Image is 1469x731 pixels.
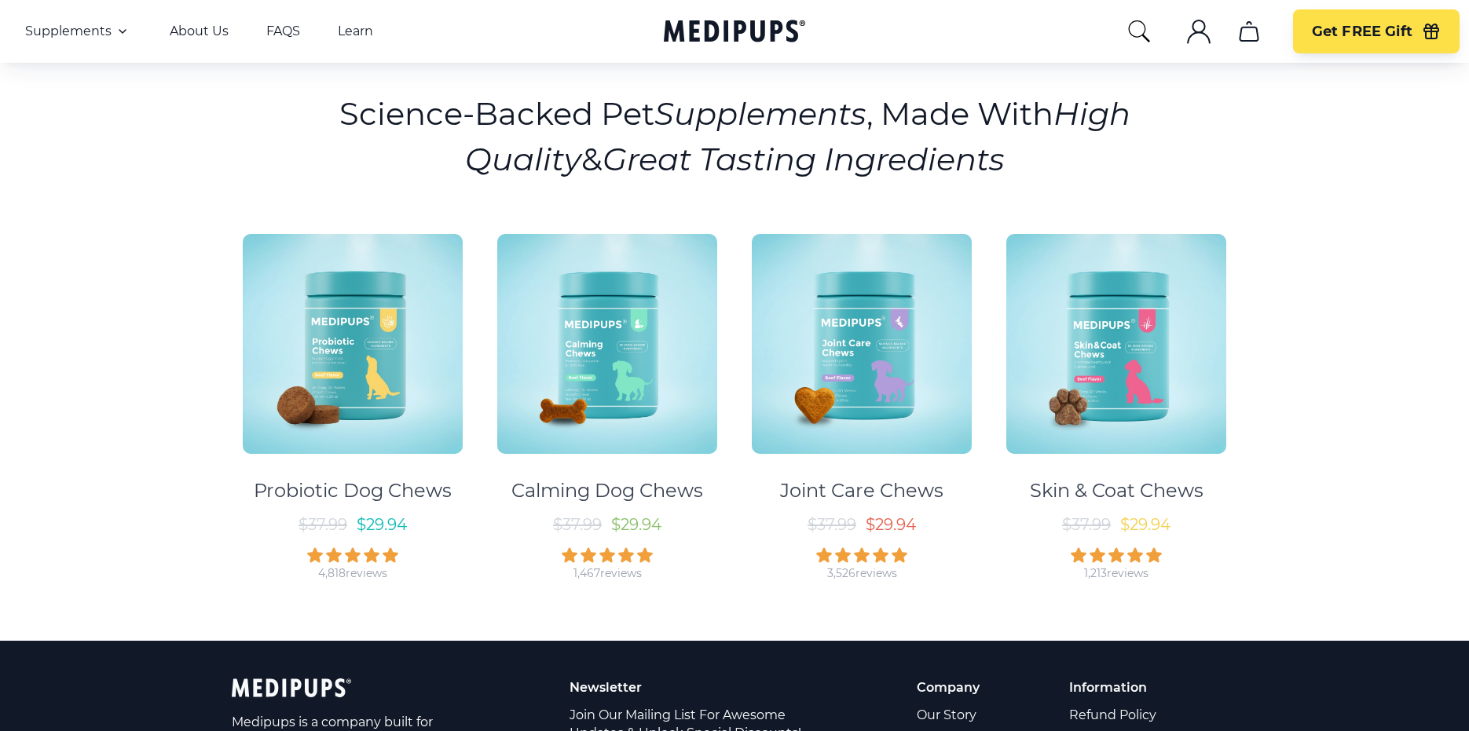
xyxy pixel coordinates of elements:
p: Company [917,678,1013,696]
button: Supplements [25,22,132,41]
span: $ 37.99 [1062,515,1111,534]
button: account [1180,13,1218,50]
div: Joint Care Chews [780,479,943,503]
div: 3,526 reviews [827,566,897,581]
span: Supplements [25,24,112,39]
span: $ 37.99 [299,515,347,534]
a: Medipups [664,16,805,49]
img: Skin & Coat Chews - Medipups [1006,234,1226,454]
button: search [1126,19,1152,44]
div: 4,818 reviews [318,566,387,581]
div: Skin & Coat Chews [1030,479,1203,503]
img: Calming Dog Chews - Medipups [497,234,717,454]
a: Skin & Coat Chews - MedipupsSkin & Coat Chews$37.99$29.941,213reviews [996,220,1236,581]
span: $ 29.94 [1120,515,1170,534]
a: Our Story [917,704,1013,726]
div: Probiotic Dog Chews [254,479,452,503]
span: $ 37.99 [808,515,856,534]
a: Joint Care Chews - MedipupsJoint Care Chews$37.99$29.943,526reviews [742,220,982,581]
span: $ 29.94 [611,515,661,534]
button: Get FREE Gift [1293,9,1460,53]
img: Joint Care Chews - Medipups [752,234,972,454]
div: 1,213 reviews [1084,566,1148,581]
span: $ 37.99 [553,515,602,534]
a: Probiotic Dog Chews - MedipupsProbiotic Dog Chews$37.99$29.944,818reviews [233,220,473,581]
div: 1,467 reviews [573,566,642,581]
a: About Us [170,24,229,39]
i: Supplements [654,94,866,133]
h1: Science-Backed Pet , Made With & [276,91,1193,182]
p: Newsletter [570,678,806,696]
span: Get FREE Gift [1312,23,1412,41]
a: Calming Dog Chews - MedipupsCalming Dog Chews$37.99$29.941,467reviews [487,220,727,581]
div: Calming Dog Chews [511,479,703,503]
button: cart [1230,13,1268,50]
img: Probiotic Dog Chews - Medipups [243,234,463,454]
i: Great Tasting Ingredients [603,140,1005,178]
a: FAQS [266,24,300,39]
a: Learn [338,24,373,39]
a: Refund Policy [1069,704,1202,726]
span: $ 29.94 [357,515,407,534]
span: $ 29.94 [866,515,916,534]
p: Information [1069,678,1202,696]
